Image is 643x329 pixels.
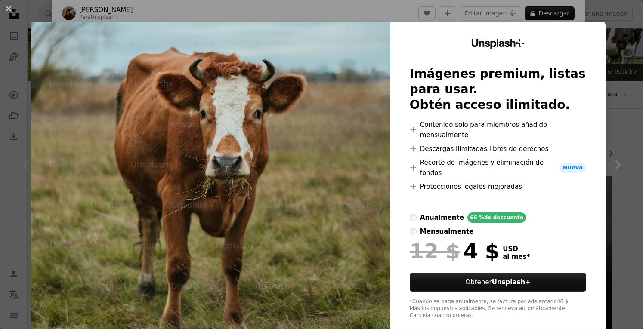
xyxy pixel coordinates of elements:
[410,157,586,178] li: Recorte de imágenes y eliminación de fondos
[410,214,417,221] input: anualmente66 %de descuento
[410,144,586,154] li: Descargas ilimitadas libres de derechos
[410,120,586,140] li: Contenido solo para miembros añadido mensualmente
[560,163,586,173] span: Nuevo
[410,66,586,113] h2: Imágenes premium, listas para usar. Obtén acceso ilimitado.
[410,240,460,262] span: 12 $
[410,181,586,192] li: Protecciones legales mejoradas
[410,273,586,292] button: ObtenerUnsplash+
[503,245,530,253] span: USD
[467,212,526,223] div: 66 % de descuento
[410,298,586,319] div: *Cuando se paga anualmente, se factura por adelantado 48 $ Más los impuestos aplicables. Se renue...
[410,228,417,235] input: mensualmente
[492,278,531,286] strong: Unsplash+
[420,212,464,223] div: anualmente
[420,226,473,237] div: mensualmente
[503,253,530,261] span: al mes *
[410,240,499,262] div: 4 $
